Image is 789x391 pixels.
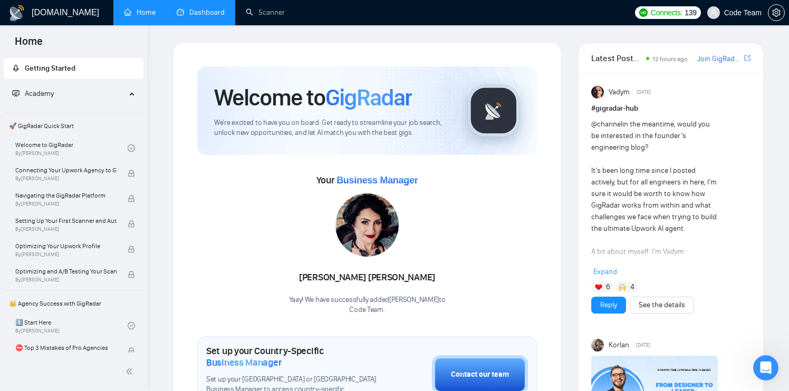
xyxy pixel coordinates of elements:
[744,54,750,62] span: export
[639,299,685,311] a: See the details
[128,322,135,329] span: check-circle
[630,282,634,292] span: 4
[126,366,136,377] span: double-left
[124,8,156,17] a: homeHome
[25,64,75,73] span: Getting Started
[289,305,446,315] p: Code Team .
[316,174,418,186] span: Your
[15,277,117,283] span: By [PERSON_NAME]
[12,89,54,98] span: Academy
[753,355,778,380] iframe: Intercom live chat
[591,86,604,99] img: Vadym
[630,297,694,314] button: See the details
[609,86,630,98] span: Vadym
[768,8,785,17] a: setting
[639,8,648,17] img: upwork-logo.png
[591,120,622,129] span: @channel
[8,5,25,22] img: logo
[25,89,54,98] span: Academy
[15,165,117,175] span: Connecting Your Upwork Agency to GigRadar
[619,284,626,291] img: 🙌
[15,226,117,232] span: By [PERSON_NAME]
[6,34,51,56] span: Home
[5,115,142,136] span: 🚀 GigRadar Quick Start
[128,246,135,253] span: lock
[710,9,717,16] span: user
[636,340,650,350] span: [DATE]
[15,266,117,277] span: Optimizing and A/B Testing Your Scanner for Better Results
[4,58,143,79] li: Getting Started
[206,357,282,368] span: Business Manager
[336,175,418,185] span: Business Manager
[177,8,225,17] a: dashboardDashboard
[128,195,135,202] span: lock
[15,343,117,353] span: ⛔ Top 3 Mistakes of Pro Agencies
[606,282,610,292] span: 6
[451,369,509,380] div: Contact our team
[591,52,643,65] span: Latest Posts from the GigRadar Community
[12,64,20,72] span: rocket
[214,83,412,112] h1: Welcome to
[128,271,135,278] span: lock
[652,55,688,63] span: 12 hours ago
[637,87,651,97] span: [DATE]
[5,293,142,314] span: 👑 Agency Success with GigRadar
[289,295,446,315] div: Yaay! We have successfully added [PERSON_NAME] to
[128,144,135,152] span: check-circle
[609,339,629,351] span: Korlan
[12,90,20,97] span: fund-projection-screen
[685,7,696,18] span: 139
[15,175,117,182] span: By [PERSON_NAME]
[15,241,117,251] span: Optimizing Your Upwork Profile
[697,53,742,65] a: Join GigRadar Slack Community
[206,345,379,368] h1: Set up your Country-Specific
[467,84,520,137] img: gigradar-logo.png
[744,53,750,63] a: export
[768,8,784,17] span: setting
[214,118,450,138] span: We're excited to have you on board. Get ready to streamline your job search, unlock new opportuni...
[128,347,135,355] span: lock
[15,314,128,337] a: 1️⃣ Start HereBy[PERSON_NAME]
[595,284,602,291] img: ❤️
[15,216,117,226] span: Setting Up Your First Scanner and Auto-Bidder
[591,103,750,114] h1: # gigradar-hub
[15,190,117,201] span: Navigating the GigRadar Platform
[593,267,617,276] span: Expand
[289,269,446,287] div: [PERSON_NAME] [PERSON_NAME]
[15,201,117,207] span: By [PERSON_NAME]
[15,136,128,160] a: Welcome to GigRadarBy[PERSON_NAME]
[15,251,117,258] span: By [PERSON_NAME]
[651,7,682,18] span: Connects:
[128,220,135,228] span: lock
[128,170,135,177] span: lock
[600,299,617,311] a: Reply
[335,193,399,257] img: 1687098895491-79.jpg
[591,339,604,351] img: Korlan
[768,4,785,21] button: setting
[325,83,412,112] span: GigRadar
[246,8,285,17] a: searchScanner
[591,297,626,314] button: Reply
